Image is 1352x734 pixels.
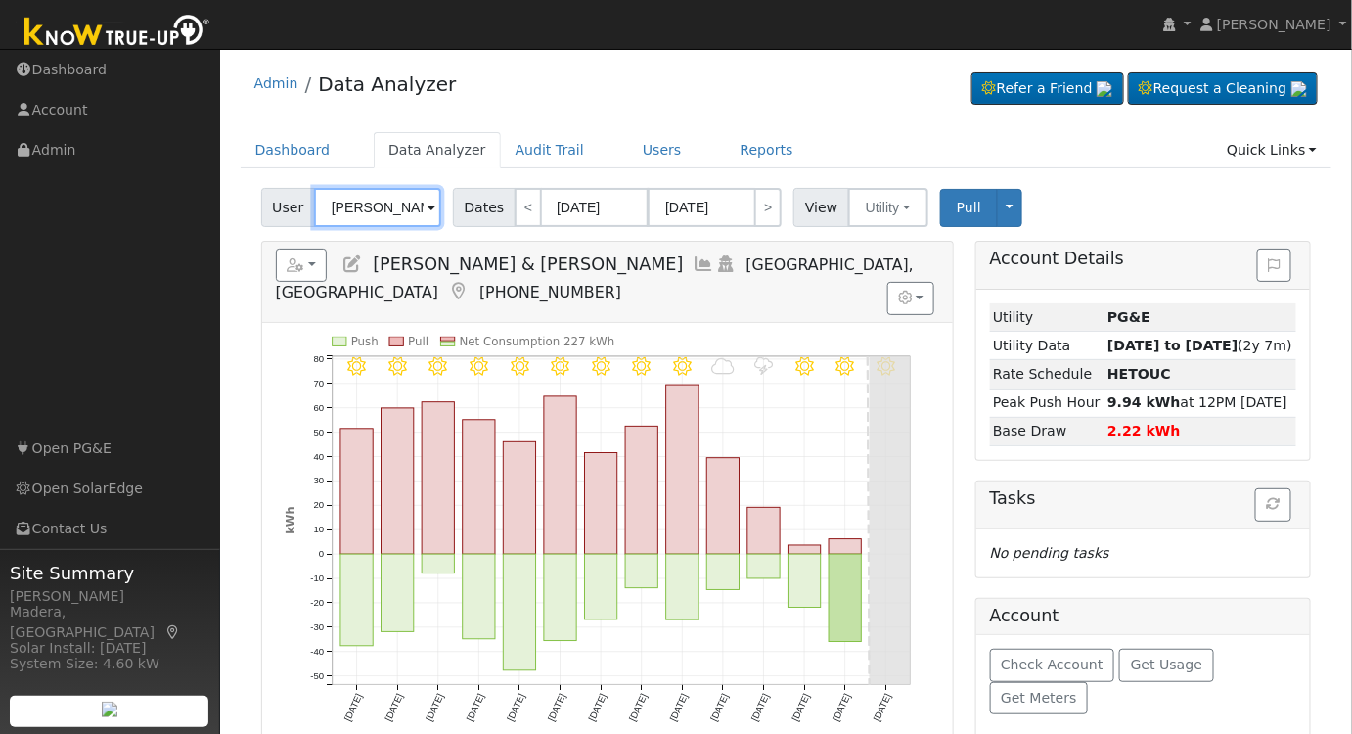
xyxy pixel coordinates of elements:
[715,254,737,274] a: Login As (last Never)
[313,353,324,364] text: 80
[990,488,1297,509] h5: Tasks
[957,200,981,215] span: Pull
[1001,690,1077,706] span: Get Meters
[790,692,813,723] text: [DATE]
[990,303,1104,332] td: Utility
[10,654,209,674] div: System Size: 4.60 kW
[1001,657,1104,672] span: Check Account
[241,132,345,168] a: Dashboard
[990,545,1109,561] i: No pending tasks
[15,11,220,55] img: Know True-Up
[848,188,928,227] button: Utility
[940,189,998,227] button: Pull
[1128,72,1318,106] a: Request a Cleaning
[382,554,414,631] rect: onclick=""
[347,357,366,376] i: 9/22 - Clear
[453,188,516,227] span: Dates
[463,420,495,555] rect: onclick=""
[789,545,821,554] rect: onclick=""
[793,188,849,227] span: View
[504,554,536,670] rect: onclick=""
[836,357,855,376] i: 10/04 - MostlyClear
[313,476,324,486] text: 30
[749,692,772,723] text: [DATE]
[340,554,373,646] rect: onclick=""
[585,453,617,555] rect: onclick=""
[505,692,527,723] text: [DATE]
[319,549,324,560] text: 0
[313,378,324,389] text: 70
[1257,249,1291,282] button: Issue History
[544,554,576,641] rect: onclick=""
[712,357,736,376] i: 10/01 - Cloudy
[374,132,501,168] a: Data Analyzer
[754,188,782,227] a: >
[830,554,862,642] rect: onclick=""
[10,638,209,659] div: Solar Install: [DATE]
[511,357,529,376] i: 9/26 - Clear
[1131,657,1202,672] span: Get Usage
[990,606,1059,625] h5: Account
[1107,338,1292,353] span: (2y 7m)
[470,357,488,376] i: 9/25 - Clear
[592,357,610,376] i: 9/28 - Clear
[1217,17,1331,32] span: [PERSON_NAME]
[313,500,324,511] text: 20
[628,132,697,168] a: Users
[382,408,414,554] rect: onclick=""
[515,188,542,227] a: <
[422,402,454,555] rect: onclick=""
[373,254,683,274] span: [PERSON_NAME] & [PERSON_NAME]
[10,602,209,643] div: Madera, [GEOGRAPHIC_DATA]
[465,692,487,723] text: [DATE]
[587,692,609,723] text: [DATE]
[990,249,1297,269] h5: Account Details
[351,335,379,348] text: Push
[10,560,209,586] span: Site Summary
[313,451,324,462] text: 40
[990,417,1104,445] td: Base Draw
[694,254,715,274] a: Multi-Series Graph
[261,188,315,227] span: User
[748,508,781,555] rect: onclick=""
[429,357,448,376] i: 9/24 - Clear
[1255,488,1291,522] button: Refresh
[1107,394,1181,410] strong: 9.94 kWh
[479,283,621,301] span: [PHONE_NUMBER]
[1107,338,1238,353] strong: [DATE] to [DATE]
[284,507,297,534] text: kWh
[668,692,691,723] text: [DATE]
[460,335,615,348] text: Net Consumption 227 kWh
[709,692,732,723] text: [DATE]
[383,692,405,723] text: [DATE]
[990,360,1104,389] td: Rate Schedule
[1107,309,1150,325] strong: ID: 16555796, authorized: 04/16/25
[830,539,862,555] rect: onclick=""
[501,132,599,168] a: Audit Trail
[318,72,456,96] a: Data Analyzer
[726,132,808,168] a: Reports
[674,357,693,376] i: 9/30 - Clear
[310,573,324,583] text: -10
[1291,81,1307,97] img: retrieve
[633,357,652,376] i: 9/29 - Clear
[544,396,576,555] rect: onclick=""
[666,554,699,619] rect: onclick=""
[102,702,117,717] img: retrieve
[872,692,894,723] text: [DATE]
[310,597,324,608] text: -20
[552,357,570,376] i: 9/27 - Clear
[313,525,324,535] text: 10
[990,389,1104,417] td: Peak Push Hour
[990,332,1104,360] td: Utility Data
[546,692,568,723] text: [DATE]
[10,586,209,607] div: [PERSON_NAME]
[342,692,365,723] text: [DATE]
[990,649,1115,682] button: Check Account
[422,554,454,573] rect: onclick=""
[1119,649,1214,682] button: Get Usage
[254,75,298,91] a: Admin
[626,554,658,588] rect: onclick=""
[504,441,536,554] rect: onclick=""
[755,357,774,376] i: 10/02 - Thunderstorms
